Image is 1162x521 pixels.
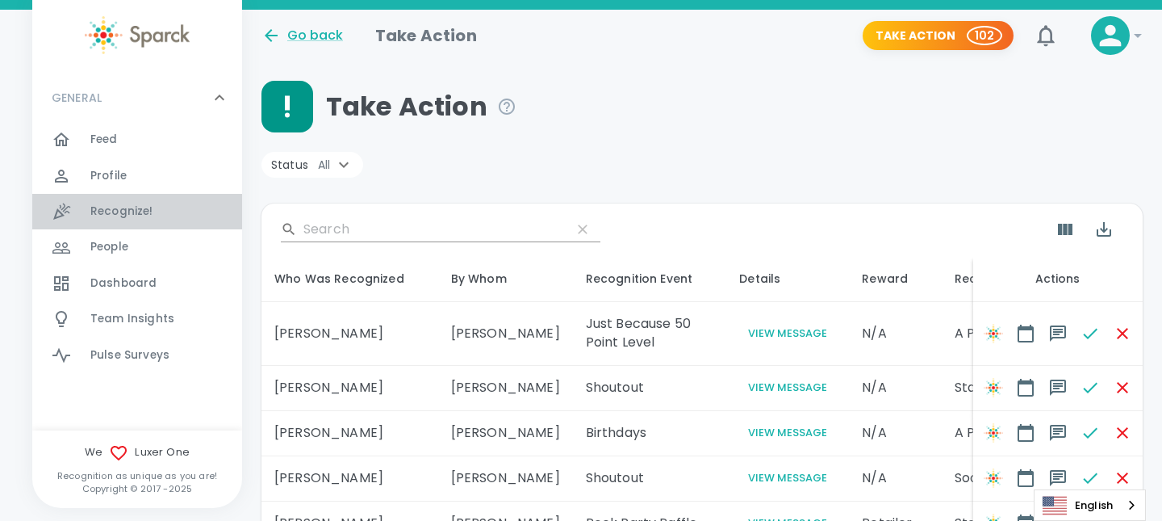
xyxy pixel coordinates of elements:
[32,266,242,301] a: Dashboard
[52,90,102,106] p: GENERAL
[1085,210,1123,249] button: Export
[281,221,297,237] svg: Search
[977,417,1009,449] button: Sparck logo
[90,132,118,148] span: Feed
[862,269,929,288] div: Reward
[942,302,1143,366] td: A Personal Note
[274,269,425,288] div: Who Was Recognized
[451,269,560,288] div: By Whom
[739,325,836,343] button: View Message
[326,90,516,123] span: Take Action
[739,379,836,397] button: View Message
[942,366,1143,411] td: Staff Meeting
[90,239,128,255] span: People
[32,74,242,122] div: GENERAL
[90,275,157,292] span: Dashboard
[586,269,714,288] div: Recognition Event
[573,411,727,456] td: Birthdays
[942,411,1143,456] td: A Personal Note
[32,338,242,373] a: Pulse Surveys
[261,456,438,502] td: [PERSON_NAME]
[739,269,836,288] div: Details
[1046,210,1085,249] button: Show Columns
[90,347,169,363] span: Pulse Surveys
[438,302,573,366] td: [PERSON_NAME]
[90,311,174,327] span: Team Insights
[375,23,477,48] h1: Take Action
[32,229,242,265] a: People
[318,157,330,173] span: All
[1034,489,1146,521] div: Language
[261,366,438,411] td: [PERSON_NAME]
[85,16,190,54] img: Sparck logo
[863,21,1014,51] button: Take Action 102
[573,456,727,502] td: Shoutout
[32,194,242,229] a: Recognize!
[849,456,942,502] td: N/A
[438,456,573,502] td: [PERSON_NAME]
[849,411,942,456] td: N/A
[261,411,438,456] td: [PERSON_NAME]
[90,204,153,220] span: Recognize!
[984,468,1003,488] img: Sparck logo
[32,122,242,380] div: GENERAL
[261,152,363,178] div: Status All
[90,168,127,184] span: Profile
[977,462,1009,494] button: Sparck logo
[32,158,242,194] a: Profile
[977,317,1009,350] button: Sparck logo
[32,122,242,158] a: Feed
[32,301,242,337] a: Team Insights
[1034,489,1146,521] aside: Language selected: English
[497,97,516,116] svg: It's time to personalize your recognition! These people were recognized yet it would mean the mos...
[849,366,942,411] td: N/A
[739,469,836,488] button: View Message
[849,302,942,366] td: N/A
[984,324,1003,343] img: Sparck logo
[955,269,1131,288] div: Recognize Them This Way
[438,411,573,456] td: [PERSON_NAME]
[984,423,1003,443] img: Sparck logo
[261,302,438,366] td: [PERSON_NAME]
[573,302,727,366] td: Just Because 50 Point Level
[984,378,1003,397] img: Sparck logo
[573,366,727,411] td: Shoutout
[271,157,331,173] span: Status
[739,424,836,443] button: View Message
[303,216,558,242] input: Search
[975,27,994,44] p: 102
[942,456,1143,502] td: Social media shoutout
[32,443,242,463] span: We Luxer One
[32,469,242,482] p: Recognition as unique as you are!
[261,26,343,45] button: Go back
[977,372,1009,404] button: Sparck logo
[32,16,242,54] a: Sparck logo
[1035,490,1145,520] a: English
[32,482,242,495] p: Copyright © 2017 - 2025
[438,366,573,411] td: [PERSON_NAME]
